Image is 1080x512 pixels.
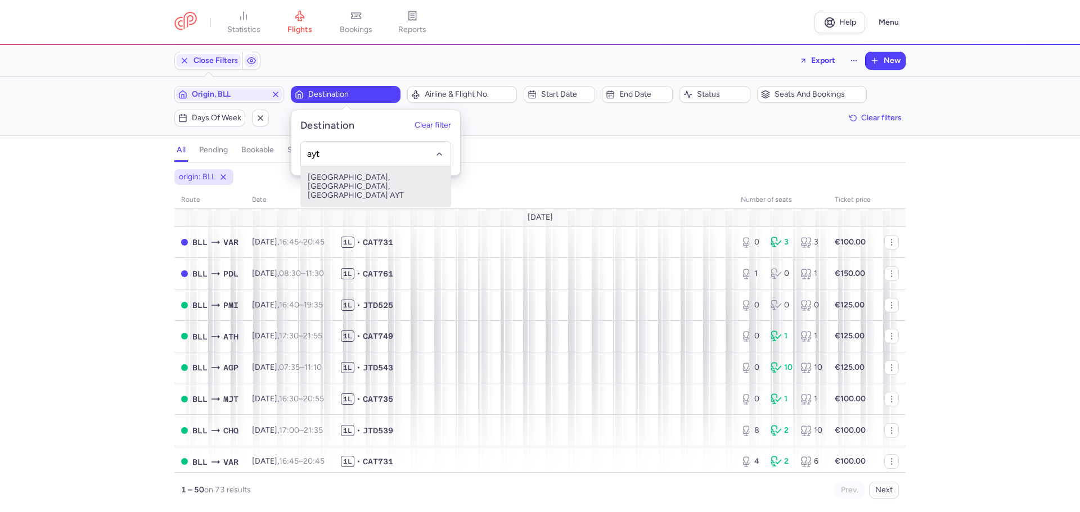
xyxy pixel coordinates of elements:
div: 4 [741,456,762,467]
span: [DATE], [252,363,322,372]
a: CitizenPlane red outlined logo [174,12,197,33]
span: 1L [341,268,354,279]
span: Destination [308,90,397,99]
strong: €100.00 [835,425,866,435]
a: statistics [215,10,272,35]
time: 11:10 [304,363,322,372]
span: [GEOGRAPHIC_DATA], [GEOGRAPHIC_DATA], [GEOGRAPHIC_DATA] AYT [301,166,451,207]
span: [DATE], [252,456,325,466]
span: – [279,331,322,341]
span: on 73 results [204,485,251,495]
button: Clear filter [415,121,451,130]
span: Son Sant Joan Airport, Palma, Spain [223,299,238,311]
strong: €125.00 [835,363,865,372]
div: 0 [771,300,791,311]
span: [DATE] [528,213,553,222]
span: • [357,456,361,467]
span: origin: BLL [179,171,215,183]
div: 0 [741,330,762,342]
div: 2 [771,425,791,436]
span: • [357,300,361,311]
button: Close Filters [175,52,242,69]
time: 08:30 [279,269,301,278]
span: 1L [341,425,354,436]
span: – [279,394,324,404]
span: • [357,362,361,373]
time: 16:45 [279,456,299,466]
span: New [884,56,901,65]
time: 11:30 [305,269,324,278]
div: 1 [771,393,791,405]
div: 0 [741,362,762,373]
span: End date [619,90,669,99]
span: 1L [341,362,354,373]
span: Billund, Billund, Denmark [192,299,208,311]
h4: all [177,145,186,155]
span: Origin, BLL [192,90,267,99]
span: Seats and bookings [775,90,863,99]
th: date [245,192,334,209]
time: 20:45 [303,456,325,466]
span: Billund, Billund, Denmark [192,268,208,280]
a: flights [272,10,328,35]
button: Origin, BLL [174,86,284,103]
time: 21:35 [304,425,323,435]
span: flights [287,25,312,35]
time: 07:35 [279,363,300,372]
span: 1L [341,330,354,342]
span: JTD543 [363,362,393,373]
span: reports [398,25,426,35]
span: – [279,237,325,247]
span: Athens International Airport, Athens, Greece [223,330,238,343]
span: Varna, Varna, Bulgaria [223,456,238,468]
div: 0 [741,300,762,311]
div: 0 [741,237,762,248]
span: Clear filters [861,114,902,122]
span: Mytilene International Airport, Mytilíni, Greece [223,393,238,405]
span: VAR [223,236,238,248]
span: – [279,425,323,435]
button: Status [679,86,750,103]
span: 1L [341,300,354,311]
span: Nordela (SÃ£o Miguel Island), Ponta Delgada, Portugal [223,268,238,280]
time: 16:45 [279,237,299,247]
button: Seats and bookings [757,86,867,103]
h4: pending [199,145,228,155]
span: [DATE], [252,269,324,278]
span: JTD539 [363,425,393,436]
span: Souda, Chaniá, Greece [223,424,238,437]
button: End date [602,86,673,103]
h5: Destination [300,119,354,132]
div: 10 [800,425,821,436]
th: route [174,192,245,209]
a: Help [814,12,865,33]
span: CAT761 [363,268,393,279]
span: [DATE], [252,237,325,247]
div: 1 [741,268,762,279]
span: Status [697,90,746,99]
span: 1L [341,237,354,248]
button: Start date [524,86,595,103]
button: Destination [291,86,400,103]
div: 1 [800,330,821,342]
span: • [357,268,361,279]
span: [DATE], [252,394,324,404]
strong: €100.00 [835,237,866,247]
div: 10 [771,362,791,373]
span: CAT735 [363,393,393,405]
th: number of seats [734,192,828,209]
strong: €150.00 [835,269,865,278]
span: Billund, Billund, Denmark [192,456,208,468]
div: 0 [800,300,821,311]
div: 1 [800,393,821,405]
strong: €125.00 [835,300,865,310]
div: 1 [771,330,791,342]
span: BLL [192,330,208,343]
span: OPEN [181,364,188,371]
div: 0 [771,268,791,279]
button: Menu [872,12,906,33]
time: 20:45 [303,237,325,247]
button: New [866,52,905,69]
span: JTD525 [363,300,393,311]
time: 19:35 [304,300,323,310]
